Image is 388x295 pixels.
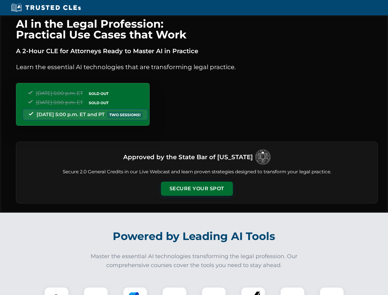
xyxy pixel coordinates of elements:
p: Master the essential AI technologies transforming the legal profession. Our comprehensive courses... [87,252,302,270]
h1: AI in the Legal Profession: Practical Use Cases that Work [16,18,378,40]
p: A 2-Hour CLE for Attorneys Ready to Master AI in Practice [16,46,378,56]
button: Secure Your Spot [161,182,233,196]
p: Learn the essential AI technologies that are transforming legal practice. [16,62,378,72]
h3: Approved by the State Bar of [US_STATE] [123,151,253,163]
img: Trusted CLEs [9,3,83,12]
h2: Powered by Leading AI Tools [24,226,364,247]
img: Logo [255,149,271,165]
span: [DATE] 5:00 p.m. ET [36,90,83,96]
p: Secure 2.0 General Credits in our Live Webcast and learn proven strategies designed to transform ... [24,168,370,175]
span: SOLD OUT [87,100,111,106]
span: SOLD OUT [87,90,111,97]
span: [DATE] 5:00 p.m. ET [36,100,83,105]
